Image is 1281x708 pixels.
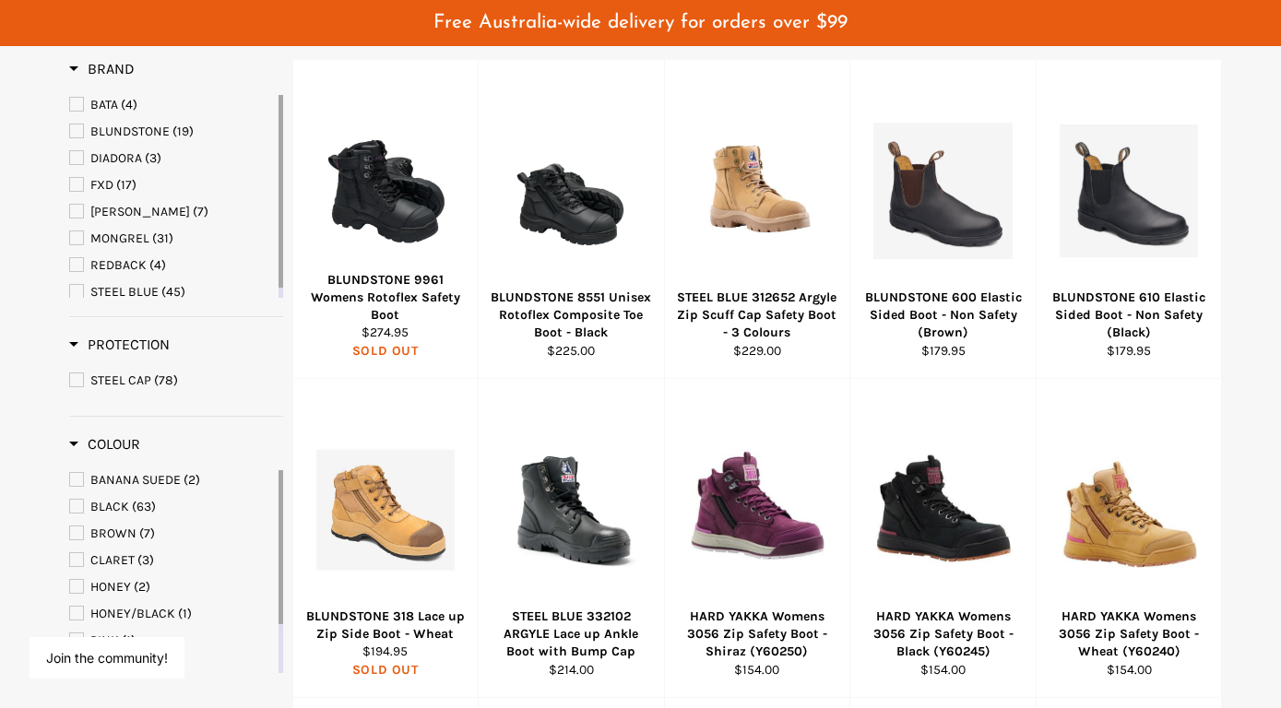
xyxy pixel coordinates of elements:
a: MONGREL [69,229,275,249]
span: HONEY/BLACK [90,606,175,621]
a: BANANA SUEDE [69,470,275,490]
span: (7) [193,204,208,219]
a: HONEY/BLACK [69,604,275,624]
span: BROWN [90,525,136,541]
a: BLUNDSTONE 318 Lace up Zip Side Boot - WheatBLUNDSTONE 318 Lace up Zip Side Boot - Wheat$194.95So... [292,379,479,698]
a: MACK [69,202,275,222]
div: BLUNDSTONE 610 Elastic Sided Boot - Non Safety (Black) [1048,289,1210,342]
span: DIADORA [90,150,142,166]
div: BLUNDSTONE 8551 Unisex Rotoflex Composite Toe Boot - Black [491,289,653,342]
div: BLUNDSTONE 600 Elastic Sided Boot - Non Safety (Brown) [862,289,1025,342]
span: (3) [145,150,161,166]
a: FXD [69,175,275,195]
a: BLUNDSTONE 8551 Unisex Rotoflex Composite Toe Boot - BlackBLUNDSTONE 8551 Unisex Rotoflex Composi... [478,60,664,379]
a: BROWN [69,524,275,544]
a: BLUNDSTONE 9961 Womens Rotoflex Safety BootBLUNDSTONE 9961 Womens Rotoflex Safety Boot$274.95Sold... [292,60,479,379]
span: REDBACK [90,257,147,273]
a: PINK [69,631,275,651]
span: Free Australia-wide delivery for orders over $99 [433,13,848,32]
span: (78) [154,372,178,388]
span: STEEL CAP [90,372,151,388]
span: (45) [161,284,185,300]
span: (4) [121,97,137,112]
a: HARD YAKKA Womens 3056 Zip Safety Boot - Wheat (Y60240)HARD YAKKA Womens 3056 Zip Safety Boot - W... [1036,379,1222,698]
a: CLARET [69,550,275,571]
div: BLUNDSTONE 9961 Womens Rotoflex Safety Boot [304,271,467,324]
div: STEEL BLUE 332102 ARGYLE Lace up Ankle Boot with Bump Cap [491,608,653,661]
span: STEEL BLUE [90,284,159,300]
span: (17) [116,177,136,193]
a: STEEL BLUE 332102 ARGYLE Lace up Ankle Boot with Bump CapSTEEL BLUE 332102 ARGYLE Lace up Ankle B... [478,379,664,698]
span: (3) [137,552,154,568]
button: Join the community! [46,650,168,666]
a: BATA [69,95,275,115]
a: DIADORA [69,148,275,169]
h3: Brand [69,60,135,78]
span: Brand [69,60,135,77]
span: (1) [178,606,192,621]
a: HARD YAKKA Womens 3056 Zip Safety Boot - Shiraz (Y60250)HARD YAKKA Womens 3056 Zip Safety Boot - ... [664,379,850,698]
a: REDBACK [69,255,275,276]
a: STEEL CAP [69,371,283,391]
a: HARD YAKKA Womens 3056 Zip Safety Boot - Black (Y60245)HARD YAKKA Womens 3056 Zip Safety Boot - B... [849,379,1036,698]
span: (63) [132,499,156,514]
div: BLUNDSTONE 318 Lace up Zip Side Boot - Wheat [304,608,467,643]
span: Protection [69,336,170,353]
span: CLARET [90,552,135,568]
a: BLUNDSTONE [69,122,275,142]
div: HARD YAKKA Womens 3056 Zip Safety Boot - Black (Y60245) [862,608,1025,661]
div: HARD YAKKA Womens 3056 Zip Safety Boot - Shiraz (Y60250) [676,608,838,661]
span: (4) [149,257,166,273]
a: STEEL BLUE 312652 Argyle Zip Scuff Cap Safety Boot - 3 ColoursSTEEL BLUE 312652 Argyle Zip Scuff ... [664,60,850,379]
span: (2) [184,472,200,488]
span: BLACK [90,499,129,514]
span: [PERSON_NAME] [90,204,190,219]
a: BLUNDSTONE 610 Elastic Sided Boot - Non Safety (Black)BLUNDSTONE 610 Elastic Sided Boot - Non Saf... [1036,60,1222,379]
span: FXD [90,177,113,193]
div: Sold Out [304,342,467,360]
span: (7) [139,525,155,541]
span: BATA [90,97,118,112]
h3: Colour [69,435,140,454]
div: Sold Out [304,661,467,678]
h3: Protection [69,336,170,354]
span: BANANA SUEDE [90,472,181,488]
span: PINK [90,632,119,648]
span: BLUNDSTONE [90,124,170,139]
span: Colour [69,435,140,453]
span: HONEY [90,579,131,595]
span: MONGREL [90,230,149,246]
span: (2) [134,579,150,595]
div: STEEL BLUE 312652 Argyle Zip Scuff Cap Safety Boot - 3 Colours [676,289,838,342]
a: BLUNDSTONE 600 Elastic Sided Boot - Non Safety (Brown)BLUNDSTONE 600 Elastic Sided Boot - Non Saf... [849,60,1036,379]
div: HARD YAKKA Womens 3056 Zip Safety Boot - Wheat (Y60240) [1048,608,1210,661]
a: STEEL BLUE [69,282,275,302]
span: (1) [122,632,136,648]
a: BLACK [69,497,275,517]
a: HONEY [69,577,275,597]
span: (19) [172,124,194,139]
span: (31) [152,230,173,246]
